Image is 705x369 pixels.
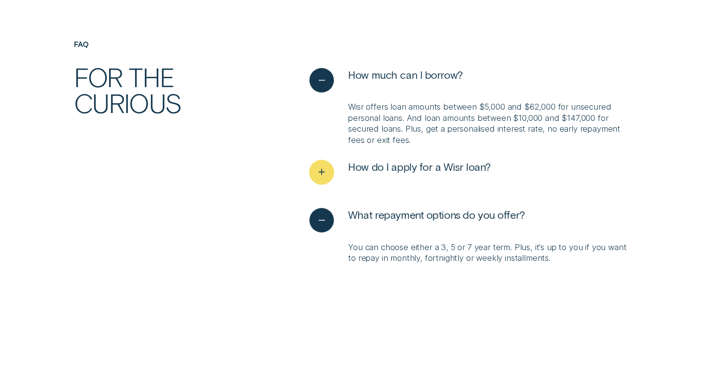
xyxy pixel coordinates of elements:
p: Wisr offers loan amounts between $5,000 and $62,000 for unsecured personal loans. And loan amount... [348,101,631,145]
span: How do I apply for a Wisr loan? [348,160,491,173]
span: How much can I borrow? [348,68,463,81]
button: See more [309,160,491,184]
p: You can choose either a 3, 5 or 7 year term. Plus, it's up to you if you want to repay in monthly... [348,242,631,264]
button: See less [309,68,463,92]
button: See less [309,208,525,232]
h2: For the curious [74,64,254,116]
span: What repayment options do you offer? [348,208,525,221]
h4: FAQ [74,40,254,48]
